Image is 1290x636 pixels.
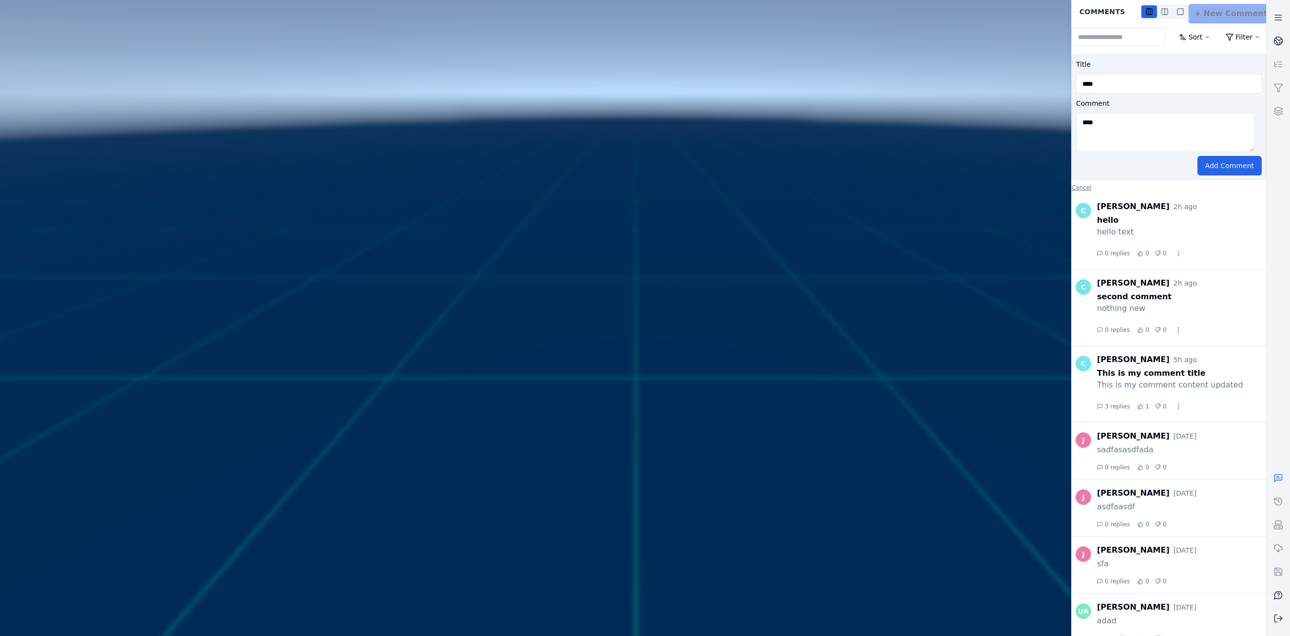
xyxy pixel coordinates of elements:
span: 0 [1163,578,1167,585]
div: [PERSON_NAME] [1097,487,1170,499]
div: [PERSON_NAME] [1097,430,1170,442]
div: This is my comment title [1097,367,1266,379]
div: adad [1097,615,1266,627]
span: 1 [1145,403,1149,410]
div: 8/26/2025, 9:44:10 AM [1174,488,1196,498]
button: 0 replies [1097,250,1130,257]
button: Thumbs up [1137,521,1143,527]
span: 0 replies [1105,326,1130,334]
span: 0 replies [1105,463,1130,471]
span: J [1076,489,1091,505]
div: 10/3/2025, 12:31:21 PM [1174,202,1197,212]
div: [PERSON_NAME] [1097,601,1170,613]
span: 0 replies [1105,520,1130,528]
span: J [1076,432,1091,448]
button: + New Comment [1189,4,1273,23]
span: 0 [1145,326,1149,334]
button: Thumbs up [1137,251,1143,256]
button: Thumbs up [1137,327,1143,333]
button: 0 replies [1097,326,1130,334]
div: 7/3/2025, 7:18:29 AM [1174,545,1196,555]
div: 8/26/2025, 9:44:26 AM [1174,431,1196,441]
button: Thumbs down [1155,251,1161,256]
span: C [1076,279,1091,295]
span: 0 [1145,463,1149,471]
button: Thumbs down [1155,464,1161,470]
button: Thumbs down [1155,327,1161,333]
div: hello [1097,214,1266,226]
span: 0 replies [1105,250,1130,257]
div: [PERSON_NAME] [1097,201,1170,212]
div: sadfasasdfada [1097,444,1266,456]
span: UA [1076,603,1091,619]
button: Thumbs up [1137,464,1143,470]
button: Cancel [1072,184,1092,192]
button: Filter [1220,28,1266,46]
button: 0 replies [1097,520,1130,528]
button: SM [1141,5,1157,18]
div: 10/3/2025, 12:29:48 PM [1174,278,1197,288]
div: [PERSON_NAME] [1097,277,1170,289]
div: nothing new [1097,303,1266,314]
div: 7/1/2025, 10:42:42 AM [1174,602,1196,612]
div: 10/3/2025, 9:10:11 AM [1174,355,1197,365]
span: 0 [1145,250,1149,257]
label: Title [1076,60,1091,68]
div: [PERSON_NAME] [1097,544,1170,556]
div: hello text [1097,226,1266,238]
div: Comments [1074,2,1131,21]
button: Thumbs down [1155,521,1161,527]
button: Thumbs up [1137,578,1143,584]
span: 0 [1163,520,1167,528]
span: 0 [1145,578,1149,585]
button: Thumbs down [1155,404,1161,409]
button: 0 replies [1097,463,1130,471]
div: This is my comment content updated [1097,379,1266,391]
span: 0 [1163,250,1167,257]
button: Add Comment [1197,156,1262,175]
span: 0 [1163,326,1167,334]
button: Thumbs down [1155,578,1161,584]
button: LG [1173,5,1188,18]
button: 0 replies [1097,578,1130,585]
button: 3 replies [1097,403,1130,410]
div: second comment [1097,291,1266,303]
span: 0 replies [1105,578,1130,585]
div: asdfaasdf [1097,501,1266,513]
span: 0 [1163,463,1167,471]
label: Comment [1076,99,1110,107]
span: C [1076,203,1091,218]
div: [PERSON_NAME] [1097,354,1170,366]
button: MD [1157,5,1173,18]
div: Panel size [1141,5,1189,19]
span: 0 [1163,403,1167,410]
div: sfa [1097,558,1266,570]
button: Sort [1173,28,1216,46]
span: 3 replies [1105,403,1130,410]
span: J [1076,546,1091,562]
span: C [1076,356,1091,371]
button: Thumbs up [1137,404,1143,409]
span: 0 [1145,520,1149,528]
